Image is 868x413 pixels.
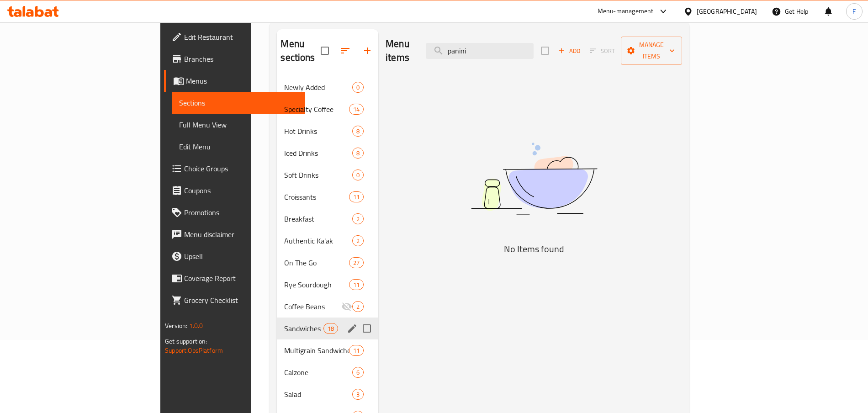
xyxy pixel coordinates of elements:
span: Menu disclaimer [184,229,298,240]
div: items [323,323,338,334]
div: items [349,257,364,268]
span: 2 [353,302,363,311]
span: 11 [349,281,363,289]
span: Menus [186,75,298,86]
div: Newly Added0 [277,76,378,98]
span: Promotions [184,207,298,218]
span: 3 [353,390,363,399]
a: Support.OpsPlatform [165,344,223,356]
a: Promotions [164,201,305,223]
a: Upsell [164,245,305,267]
div: Specialty Coffee14 [277,98,378,120]
span: Coverage Report [184,273,298,284]
span: Version: [165,320,187,332]
span: Full Menu View [179,119,298,130]
a: Grocery Checklist [164,289,305,311]
div: items [349,279,364,290]
span: 14 [349,105,363,114]
div: [GEOGRAPHIC_DATA] [697,6,757,16]
span: On The Go [284,257,349,268]
div: items [352,126,364,137]
a: Sections [172,92,305,114]
button: Manage items [621,37,682,65]
span: Breakfast [284,213,352,224]
div: items [349,104,364,115]
h2: Menu items [386,37,415,64]
a: Menu disclaimer [164,223,305,245]
div: Multigrain Sandwiches11 [277,339,378,361]
span: Branches [184,53,298,64]
span: Authentic Ka'ak [284,235,352,246]
div: items [352,169,364,180]
div: Sandwiches18edit [277,318,378,339]
div: Rye Sourdough11 [277,274,378,296]
span: Manage items [628,39,675,62]
span: 11 [349,193,363,201]
div: items [352,213,364,224]
div: items [349,191,364,202]
button: edit [345,322,359,335]
div: items [352,301,364,312]
div: Soft Drinks0 [277,164,378,186]
button: Add section [356,40,378,62]
svg: Inactive section [341,301,352,312]
span: 0 [353,83,363,92]
img: dish.svg [420,118,648,239]
div: Menu-management [598,6,654,17]
div: items [352,235,364,246]
span: 18 [324,324,338,333]
div: Coffee Beans [284,301,341,312]
a: Edit Restaurant [164,26,305,48]
div: items [352,389,364,400]
div: Breakfast2 [277,208,378,230]
div: Iced Drinks8 [277,142,378,164]
a: Menus [164,70,305,92]
div: Hot Drinks8 [277,120,378,142]
span: Get support on: [165,335,207,347]
a: Choice Groups [164,158,305,180]
div: Rye Sourdough [284,279,349,290]
span: Soft Drinks [284,169,352,180]
span: 0 [353,171,363,180]
span: Iced Drinks [284,148,352,159]
div: items [352,367,364,378]
span: Hot Drinks [284,126,352,137]
div: items [352,82,364,93]
span: Edit Restaurant [184,32,298,42]
span: Croissants [284,191,349,202]
a: Coverage Report [164,267,305,289]
div: Authentic Ka'ak2 [277,230,378,252]
span: Newly Added [284,82,352,93]
div: Coffee Beans2 [277,296,378,318]
span: 6 [353,368,363,377]
span: 2 [353,215,363,223]
span: 2 [353,237,363,245]
div: Calzone6 [277,361,378,383]
a: Edit Menu [172,136,305,158]
span: Add [557,46,582,56]
span: Choice Groups [184,163,298,174]
div: Salad3 [277,383,378,405]
span: Multigrain Sandwiches [284,345,349,356]
span: Add item [555,44,584,58]
a: Coupons [164,180,305,201]
span: Sort items [584,44,621,58]
span: 1.0.0 [189,320,203,332]
input: search [426,43,534,59]
a: Full Menu View [172,114,305,136]
a: Branches [164,48,305,70]
span: Calzone [284,367,352,378]
h5: No Items found [420,242,648,256]
div: items [349,345,364,356]
span: Sort sections [334,40,356,62]
span: Specialty Coffee [284,104,349,115]
div: items [352,148,364,159]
